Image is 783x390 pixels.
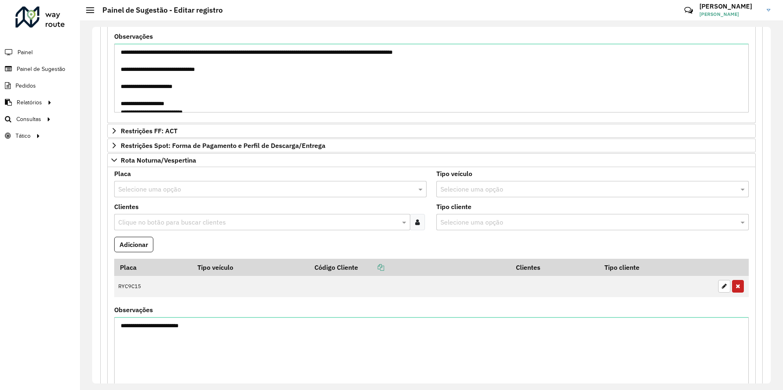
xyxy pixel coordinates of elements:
[699,2,761,10] h3: [PERSON_NAME]
[15,132,31,140] span: Tático
[121,157,196,163] span: Rota Noturna/Vespertina
[94,6,223,15] h2: Painel de Sugestão - Editar registro
[192,259,309,276] th: Tipo veículo
[358,263,384,271] a: Copiar
[114,276,192,297] td: RYC9C15
[121,142,325,149] span: Restrições Spot: Forma de Pagamento e Perfil de Descarga/Entrega
[599,259,714,276] th: Tipo cliente
[114,259,192,276] th: Placa
[16,115,41,123] span: Consultas
[309,259,510,276] th: Código Cliente
[114,169,131,178] label: Placa
[15,82,36,90] span: Pedidos
[114,202,139,212] label: Clientes
[17,65,65,73] span: Painel de Sugestão
[121,128,177,134] span: Restrições FF: ACT
[18,48,33,57] span: Painel
[107,124,756,138] a: Restrições FF: ACT
[17,98,42,107] span: Relatórios
[510,259,599,276] th: Clientes
[114,31,153,41] label: Observações
[680,2,697,19] a: Contato Rápido
[436,169,472,178] label: Tipo veículo
[436,202,471,212] label: Tipo cliente
[699,11,761,18] span: [PERSON_NAME]
[114,305,153,315] label: Observações
[107,139,756,152] a: Restrições Spot: Forma de Pagamento e Perfil de Descarga/Entrega
[107,153,756,167] a: Rota Noturna/Vespertina
[114,237,153,252] button: Adicionar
